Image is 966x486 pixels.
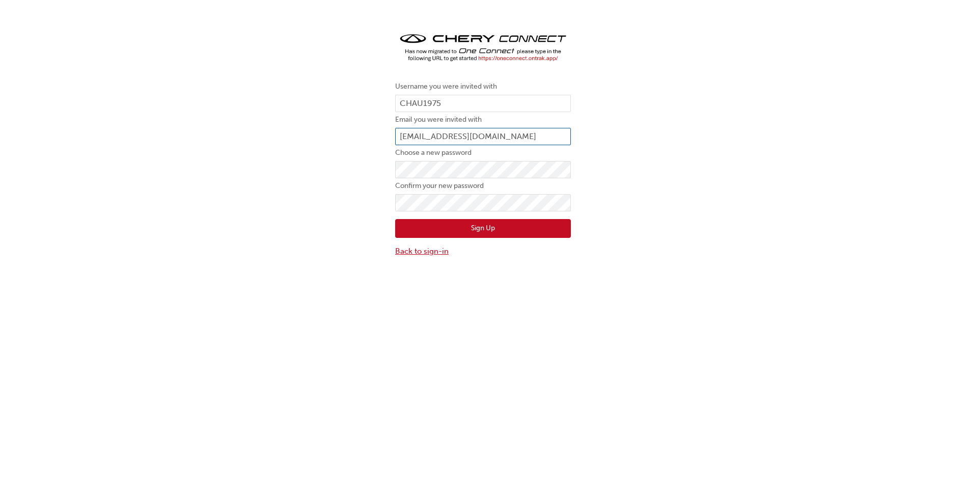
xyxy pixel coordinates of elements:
label: Email you were invited with [395,114,571,126]
a: Back to sign-in [395,246,571,257]
label: Confirm your new password [395,180,571,192]
label: Username you were invited with [395,80,571,93]
label: Choose a new password [395,147,571,159]
input: Username [395,95,571,112]
button: Sign Up [395,219,571,238]
img: cheryconnect [395,31,571,65]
